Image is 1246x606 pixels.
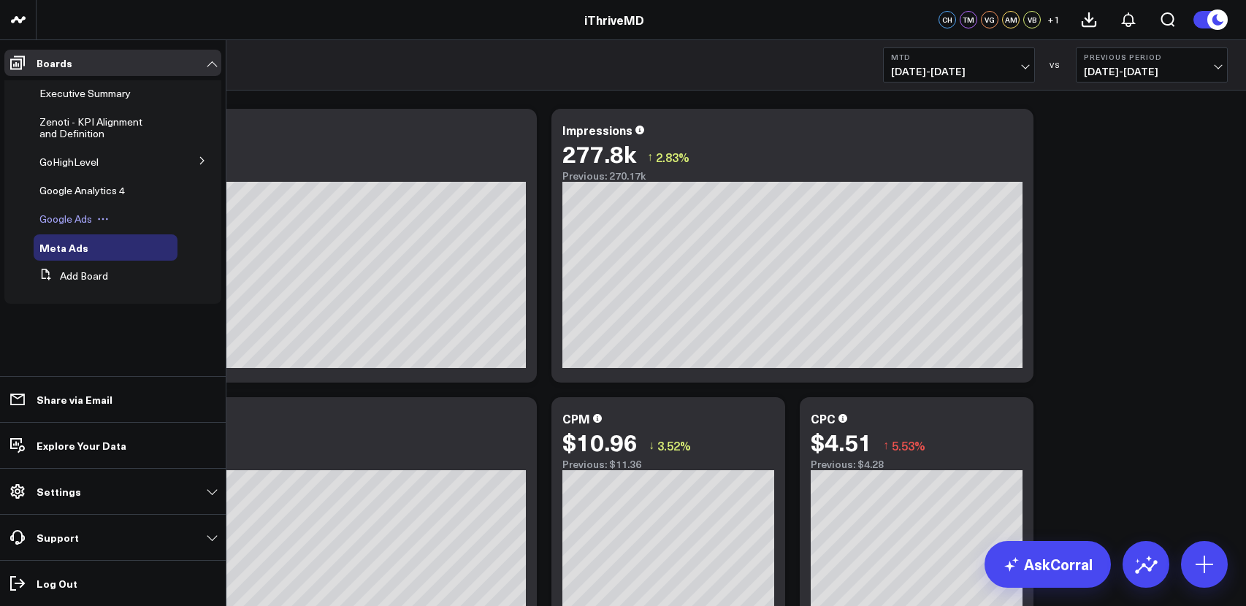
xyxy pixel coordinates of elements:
[66,459,526,470] div: Previous: 718
[883,47,1035,83] button: MTD[DATE]-[DATE]
[39,156,99,168] a: GoHighLevel
[1002,11,1020,28] div: AM
[4,570,221,597] a: Log Out
[657,437,691,453] span: 3.52%
[1084,66,1220,77] span: [DATE] - [DATE]
[1076,47,1228,83] button: Previous Period[DATE]-[DATE]
[649,436,654,455] span: ↓
[39,240,88,255] span: Meta Ads
[960,11,977,28] div: TM
[37,486,81,497] p: Settings
[66,170,526,182] div: Previous: $3.07k
[811,410,836,426] div: CPC
[811,429,872,455] div: $4.51
[34,263,108,289] button: Add Board
[811,459,1023,470] div: Previous: $4.28
[891,53,1027,61] b: MTD
[1084,53,1220,61] b: Previous Period
[562,122,632,138] div: Impressions
[39,183,125,197] span: Google Analytics 4
[562,459,774,470] div: Previous: $11.36
[562,140,636,166] div: 277.8k
[39,242,88,253] a: Meta Ads
[891,66,1027,77] span: [DATE] - [DATE]
[37,440,126,451] p: Explore Your Data
[562,410,590,426] div: CPM
[39,212,92,226] span: Google Ads
[939,11,956,28] div: CH
[1044,11,1062,28] button: +1
[37,57,72,69] p: Boards
[584,12,644,28] a: iThriveMD
[1042,61,1069,69] div: VS
[985,541,1111,588] a: AskCorral
[37,578,77,589] p: Log Out
[39,116,161,139] a: Zenoti - KPI Alignment and Definition
[39,155,99,169] span: GoHighLevel
[39,115,142,140] span: Zenoti - KPI Alignment and Definition
[37,394,112,405] p: Share via Email
[39,88,131,99] a: Executive Summary
[647,147,653,166] span: ↑
[1023,11,1041,28] div: VB
[981,11,998,28] div: VG
[892,437,925,453] span: 5.53%
[37,532,79,543] p: Support
[39,185,125,196] a: Google Analytics 4
[39,86,131,100] span: Executive Summary
[656,149,689,165] span: 2.83%
[883,436,889,455] span: ↑
[562,170,1023,182] div: Previous: 270.17k
[39,213,92,225] a: Google Ads
[1047,15,1060,25] span: + 1
[562,429,638,455] div: $10.96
